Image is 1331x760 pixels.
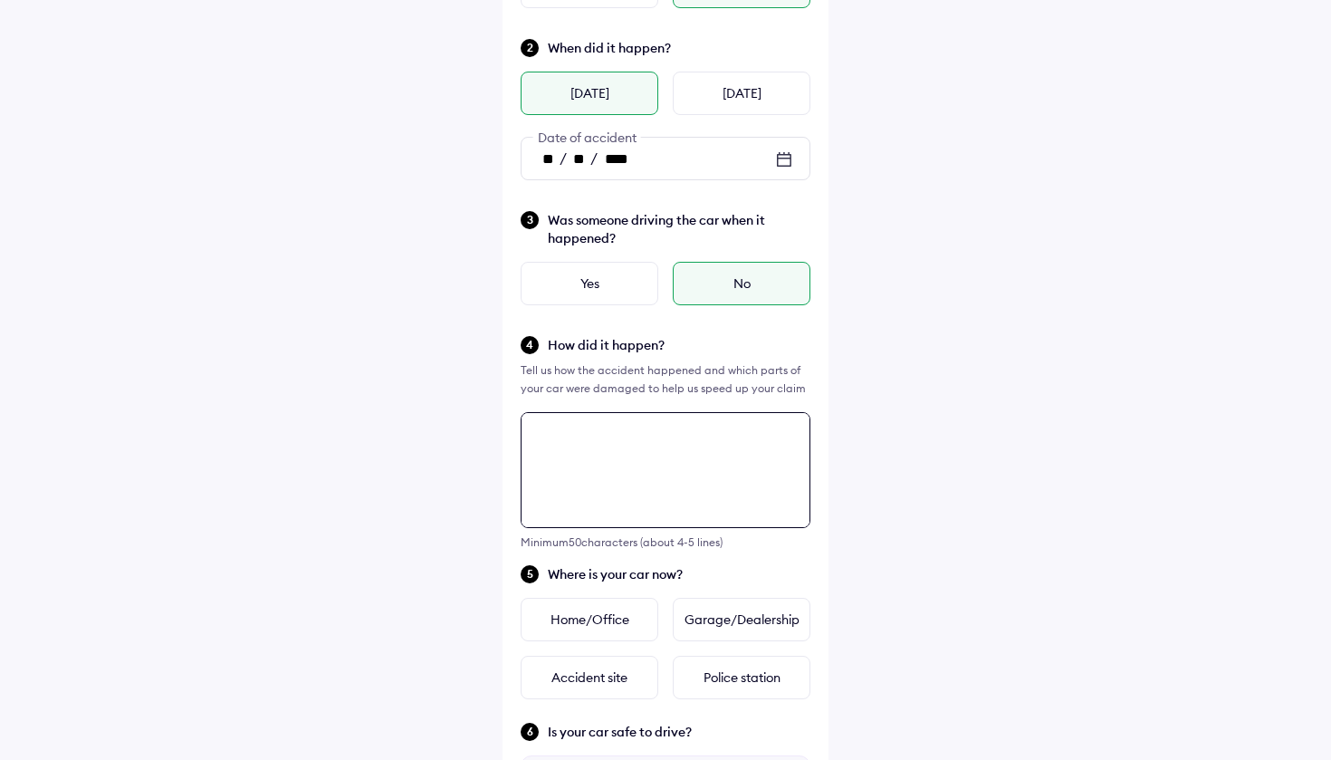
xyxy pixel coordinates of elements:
[673,598,810,641] div: Garage/Dealership
[521,72,658,115] div: [DATE]
[673,72,810,115] div: [DATE]
[521,656,658,699] div: Accident site
[590,149,598,167] span: /
[673,656,810,699] div: Police station
[548,211,810,247] span: Was someone driving the car when it happened?
[548,336,810,354] span: How did it happen?
[548,723,810,741] span: Is your car safe to drive?
[521,262,658,305] div: Yes
[673,262,810,305] div: No
[560,149,567,167] span: /
[548,39,810,57] span: When did it happen?
[533,130,641,146] span: Date of accident
[548,565,810,583] span: Where is your car now?
[521,598,658,641] div: Home/Office
[521,535,810,549] div: Minimum 50 characters (about 4-5 lines)
[521,361,810,398] div: Tell us how the accident happened and which parts of your car were damaged to help us speed up yo...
